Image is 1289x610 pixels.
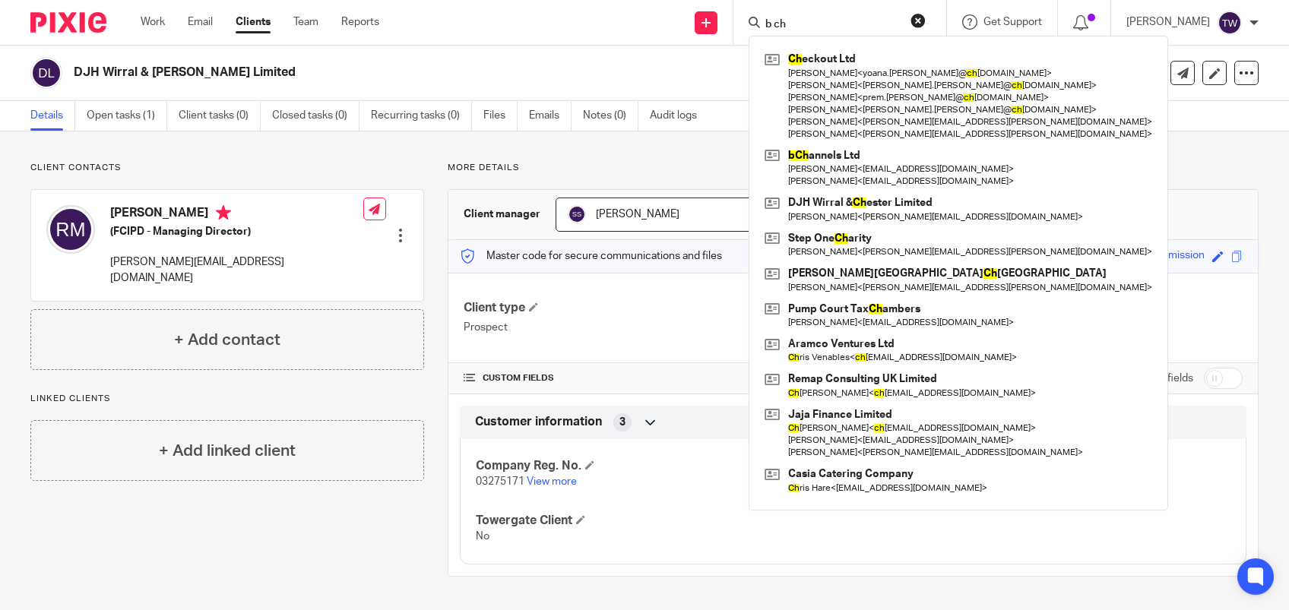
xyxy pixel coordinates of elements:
img: Pixie [30,12,106,33]
a: Details [30,101,75,131]
span: 03275171 [476,476,524,487]
p: Master code for secure communications and files [460,248,722,264]
a: Emails [529,101,572,131]
h2: DJH Wirral & [PERSON_NAME] Limited [74,65,857,81]
img: svg%3E [568,205,586,223]
h4: + Add contact [174,328,280,352]
h5: (FCIPD - Managing Director) [110,224,363,239]
h4: CUSTOM FIELDS [464,372,853,384]
p: [PERSON_NAME] [1126,14,1210,30]
img: svg%3E [1218,11,1242,35]
a: Email [188,14,213,30]
span: Customer information [475,414,602,430]
h4: [PERSON_NAME] [110,205,363,224]
p: [PERSON_NAME][EMAIL_ADDRESS][DOMAIN_NAME] [110,254,363,286]
a: View more [527,476,577,487]
a: Notes (0) [583,101,638,131]
p: Linked clients [30,393,424,405]
a: Client tasks (0) [179,101,261,131]
h4: Client type [464,300,853,316]
a: Open tasks (1) [87,101,167,131]
span: Get Support [983,17,1042,27]
a: Team [293,14,318,30]
i: Primary [216,205,231,220]
a: Closed tasks (0) [272,101,359,131]
a: Work [141,14,165,30]
input: Search [764,18,901,32]
button: Clear [911,13,926,28]
span: 3 [619,415,625,430]
img: svg%3E [46,205,95,254]
a: Clients [236,14,271,30]
span: [PERSON_NAME] [596,209,679,220]
span: No [476,531,489,542]
h4: Towergate Client [476,513,853,529]
img: svg%3E [30,57,62,89]
h4: Company Reg. No. [476,458,853,474]
a: Files [483,101,518,131]
a: Audit logs [650,101,708,131]
h3: Client manager [464,207,540,222]
p: More details [448,162,1259,174]
p: Client contacts [30,162,424,174]
p: Prospect [464,320,853,335]
h4: + Add linked client [159,439,296,463]
a: Recurring tasks (0) [371,101,472,131]
a: Reports [341,14,379,30]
